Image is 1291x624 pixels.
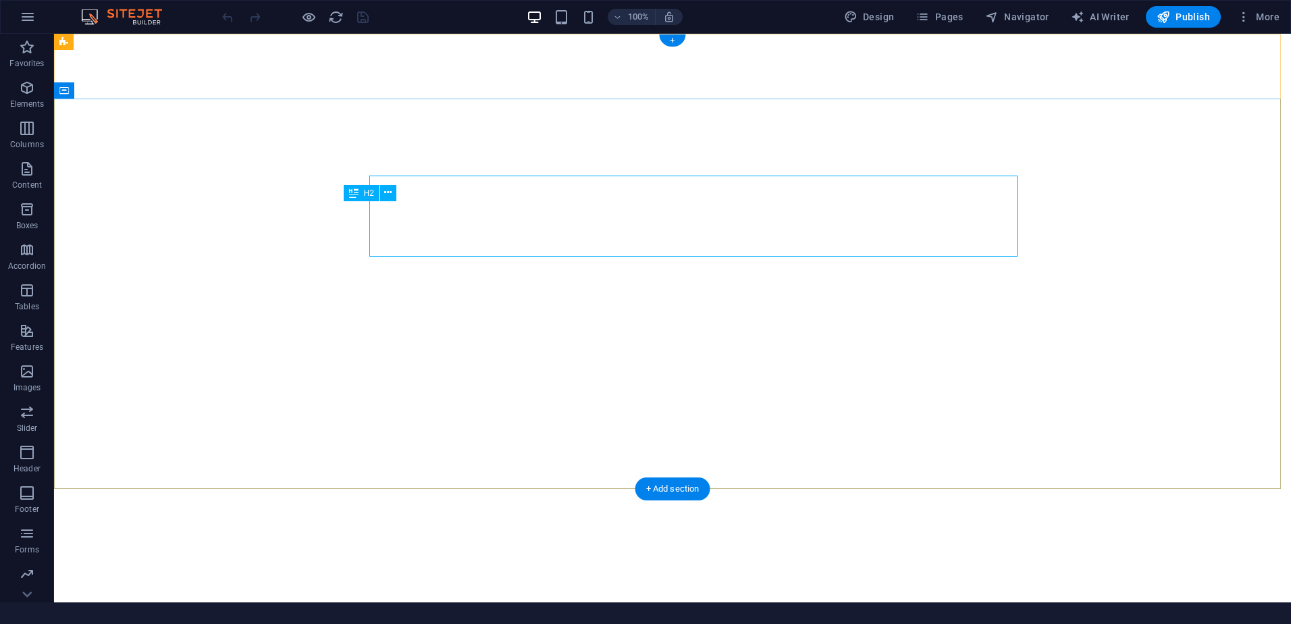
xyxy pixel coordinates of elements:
[1237,10,1280,24] span: More
[78,9,179,25] img: Editor Logo
[659,34,685,47] div: +
[15,544,39,555] p: Forms
[8,585,45,596] p: Marketing
[17,423,38,434] p: Slider
[839,6,900,28] button: Design
[844,10,895,24] span: Design
[1146,6,1221,28] button: Publish
[10,99,45,109] p: Elements
[663,11,675,23] i: On resize automatically adjust zoom level to fit chosen device.
[16,220,38,231] p: Boxes
[14,382,41,393] p: Images
[9,58,44,69] p: Favorites
[12,180,42,190] p: Content
[8,261,46,271] p: Accordion
[10,139,44,150] p: Columns
[628,9,650,25] h6: 100%
[1071,10,1130,24] span: AI Writer
[839,6,900,28] div: Design (Ctrl+Alt+Y)
[15,504,39,515] p: Footer
[980,6,1055,28] button: Navigator
[910,6,968,28] button: Pages
[1232,6,1285,28] button: More
[985,10,1049,24] span: Navigator
[364,189,374,197] span: H2
[635,477,710,500] div: + Add section
[11,342,43,353] p: Features
[916,10,963,24] span: Pages
[328,9,344,25] i: Reload page
[1065,6,1135,28] button: AI Writer
[608,9,656,25] button: 100%
[1157,10,1210,24] span: Publish
[14,463,41,474] p: Header
[300,9,317,25] button: Click here to leave preview mode and continue editing
[327,9,344,25] button: reload
[15,301,39,312] p: Tables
